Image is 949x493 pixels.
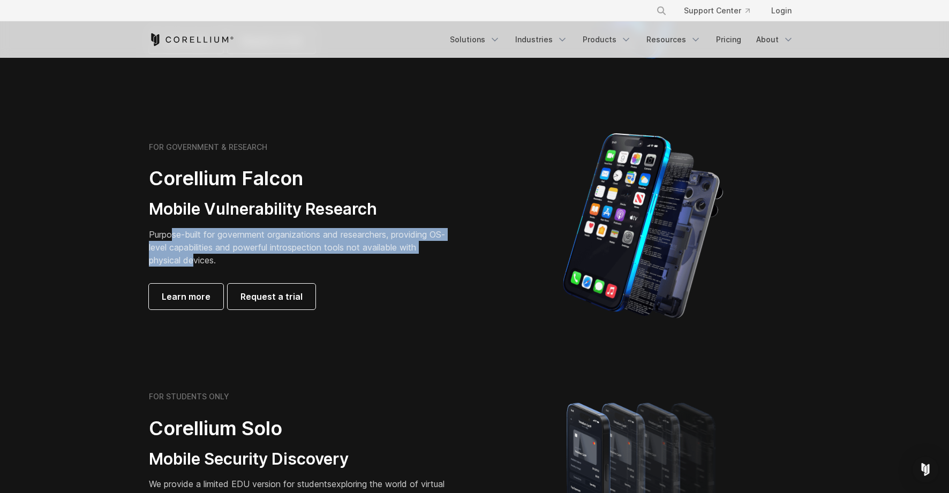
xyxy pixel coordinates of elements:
[750,30,800,49] a: About
[710,30,748,49] a: Pricing
[149,33,234,46] a: Corellium Home
[643,1,800,20] div: Navigation Menu
[443,30,800,49] div: Navigation Menu
[149,166,449,191] h2: Corellium Falcon
[675,1,758,20] a: Support Center
[652,1,671,20] button: Search
[640,30,707,49] a: Resources
[576,30,638,49] a: Products
[562,132,724,320] img: iPhone model separated into the mechanics used to build the physical device.
[149,392,229,401] h6: FOR STUDENTS ONLY
[763,1,800,20] a: Login
[228,284,315,309] a: Request a trial
[509,30,574,49] a: Industries
[149,284,223,309] a: Learn more
[149,416,449,441] h2: Corellium Solo
[240,290,303,303] span: Request a trial
[443,30,507,49] a: Solutions
[149,228,449,267] p: Purpose-built for government organizations and researchers, providing OS-level capabilities and p...
[162,290,210,303] span: Learn more
[913,457,938,482] div: Open Intercom Messenger
[149,479,332,489] span: We provide a limited EDU version for students
[149,449,449,469] h3: Mobile Security Discovery
[149,142,267,152] h6: FOR GOVERNMENT & RESEARCH
[149,199,449,219] h3: Mobile Vulnerability Research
